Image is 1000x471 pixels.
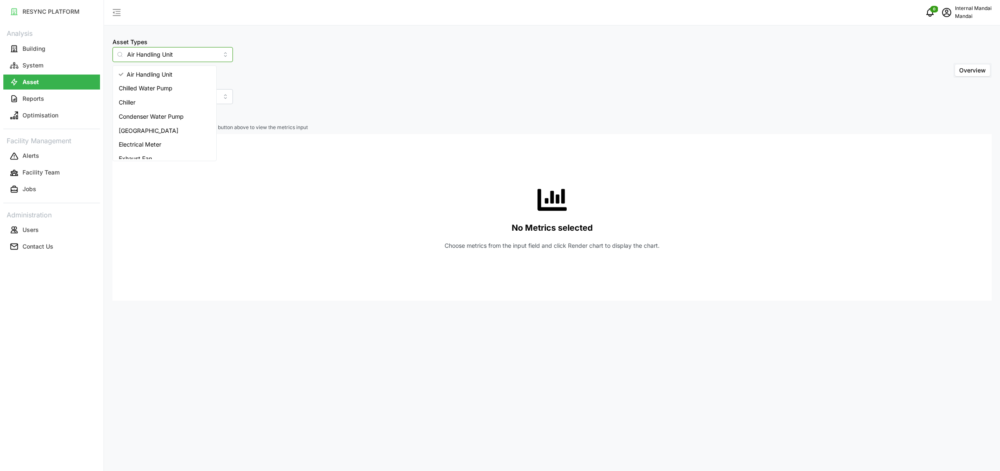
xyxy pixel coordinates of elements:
span: Overview [959,67,986,74]
a: Reports [3,90,100,107]
button: Reports [3,91,100,106]
p: Choose metrics from the input field and click Render chart to display the chart. [445,242,660,250]
p: Building [22,45,45,53]
button: RESYNC PLATFORM [3,4,100,19]
span: Exhaust Fan [119,154,152,163]
p: System [22,61,43,70]
p: Select items in the 'Select Locations/Assets' button above to view the metrics input [112,124,992,131]
p: Contact Us [22,242,53,251]
p: Analysis [3,27,100,39]
a: Building [3,40,100,57]
button: Facility Team [3,165,100,180]
span: Chilled Water Pump [119,84,172,93]
button: Optimisation [3,108,100,123]
a: Alerts [3,148,100,164]
label: Asset Types [112,37,147,47]
button: schedule [938,4,955,21]
a: Contact Us [3,238,100,255]
p: Mandai [955,12,992,20]
a: Facility Team [3,164,100,181]
a: RESYNC PLATFORM [3,3,100,20]
p: Alerts [22,152,39,160]
p: Optimisation [22,111,58,120]
a: Jobs [3,181,100,198]
button: Building [3,41,100,56]
p: Internal Mandai [955,5,992,12]
button: Asset [3,75,100,90]
a: Users [3,222,100,238]
button: Contact Us [3,239,100,254]
button: System [3,58,100,73]
p: Facility Team [22,168,60,177]
button: Jobs [3,182,100,197]
a: Asset [3,74,100,90]
button: Alerts [3,149,100,164]
p: Jobs [22,185,36,193]
a: Optimisation [3,107,100,124]
p: Administration [3,208,100,220]
p: Facility Management [3,134,100,146]
span: Air Handling Unit [127,70,172,79]
p: No Metrics selected [512,221,593,235]
a: System [3,57,100,74]
p: Users [22,226,39,234]
span: Electrical Meter [119,140,161,149]
p: RESYNC PLATFORM [22,7,80,16]
button: Users [3,222,100,237]
span: Chiller [119,98,135,107]
span: [GEOGRAPHIC_DATA] [119,126,178,135]
button: notifications [922,4,938,21]
span: 0 [933,6,935,12]
p: Reports [22,95,44,103]
p: Asset [22,78,39,86]
span: Condenser Water Pump [119,112,184,121]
